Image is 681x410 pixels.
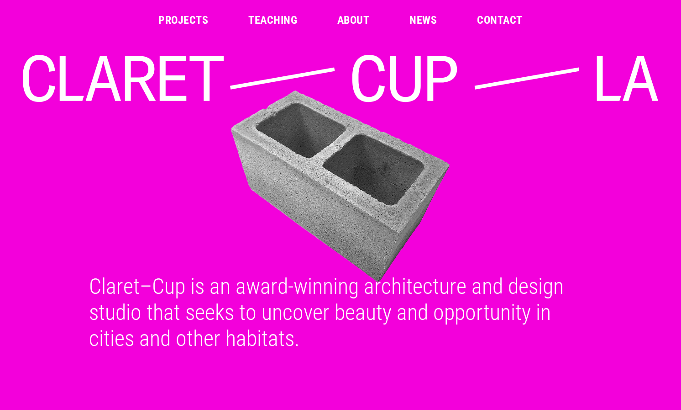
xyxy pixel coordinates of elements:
[19,84,662,289] img: Cinder block
[477,15,522,26] a: Contact
[409,15,437,26] a: News
[158,15,522,26] nav: Main Menu
[337,15,369,26] a: About
[78,273,603,351] div: Claret–Cup is an award-winning architecture and design studio that seeks to uncover beauty and op...
[248,15,297,26] a: Teaching
[158,15,208,26] a: Projects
